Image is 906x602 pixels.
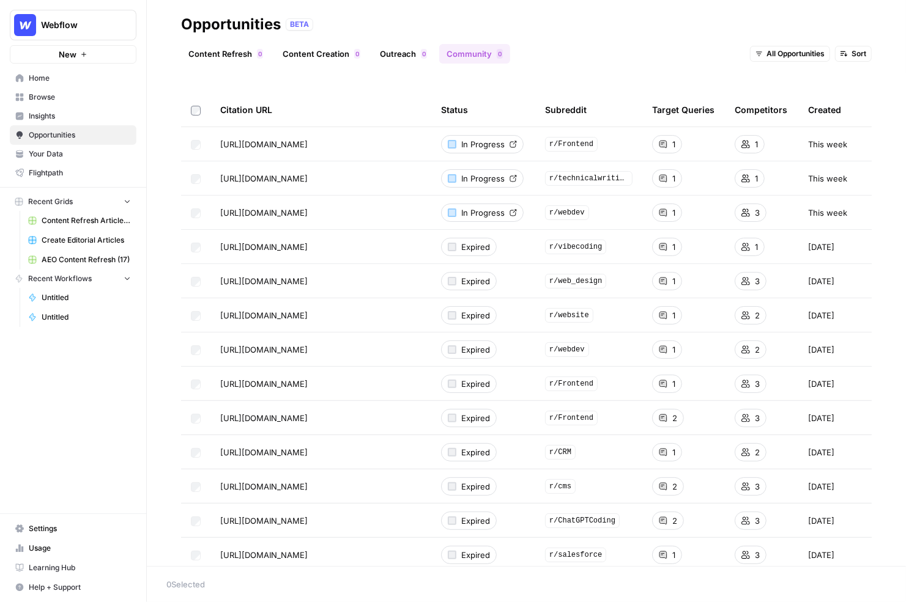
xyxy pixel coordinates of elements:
[10,538,136,558] a: Usage
[166,578,886,590] div: 0 Selected
[461,480,490,493] span: Expired
[10,125,136,145] a: Opportunities
[29,73,131,84] span: Home
[461,446,490,458] span: Expired
[23,288,136,307] a: Untitled
[29,92,131,103] span: Browse
[220,172,308,185] span: [URL][DOMAIN_NAME]
[755,446,760,458] span: 2
[672,138,675,150] span: 1
[545,240,606,254] span: r/vibecoding
[750,46,830,62] button: All Opportunities
[755,480,760,493] span: 3
[545,274,606,288] span: r/web_design
[545,205,589,220] span: r/webdev
[808,446,834,458] span: [DATE]
[14,14,36,36] img: Webflow Logo
[545,171,633,186] span: r/technicalwriting
[498,49,502,59] span: 0
[28,196,73,207] span: Recent Grids
[545,479,576,494] span: r/cms
[672,275,675,287] span: 1
[808,172,847,185] span: This week
[808,93,841,127] div: Created
[10,68,136,88] a: Home
[10,578,136,597] button: Help + Support
[461,207,505,219] span: In Progress
[373,44,434,64] a: Outreach0
[181,44,270,64] a: Content Refresh0
[220,446,308,458] span: [URL][DOMAIN_NAME]
[808,549,834,561] span: [DATE]
[497,49,503,59] div: 0
[220,207,308,219] span: [URL][DOMAIN_NAME]
[755,172,758,185] span: 1
[835,46,872,62] button: Sort
[808,275,834,287] span: [DATE]
[672,343,675,356] span: 1
[755,138,758,150] span: 1
[461,172,505,185] span: In Progress
[808,241,834,253] span: [DATE]
[808,412,834,424] span: [DATE]
[29,130,131,141] span: Opportunities
[755,207,760,219] span: 3
[10,270,136,288] button: Recent Workflows
[672,446,675,458] span: 1
[10,144,136,164] a: Your Data
[755,343,760,356] span: 2
[461,309,490,321] span: Expired
[461,241,490,253] span: Expired
[652,93,715,127] div: Target Queries
[23,211,136,230] a: Content Refresh Article (Demo Grid)
[29,167,131,178] span: Flightpath
[545,137,598,152] span: r/Frontend
[23,250,136,270] a: AEO Content Refresh (17)
[755,515,760,527] span: 3
[672,378,675,390] span: 1
[672,515,677,527] span: 2
[10,558,136,578] a: Learning Hub
[220,309,308,321] span: [URL][DOMAIN_NAME]
[461,549,490,561] span: Expired
[10,10,136,40] button: Workspace: Webflow
[808,343,834,356] span: [DATE]
[439,44,510,64] a: Community0
[42,292,131,303] span: Untitled
[220,138,308,150] span: [URL][DOMAIN_NAME]
[767,48,825,59] span: All Opportunities
[808,309,834,321] span: [DATE]
[42,215,131,226] span: Content Refresh Article (Demo Grid)
[220,275,308,287] span: [URL][DOMAIN_NAME]
[441,93,468,127] div: Status
[808,138,847,150] span: This week
[10,45,136,64] button: New
[545,376,598,391] span: r/Frontend
[672,480,677,493] span: 2
[421,49,427,59] div: 0
[10,163,136,183] a: Flightpath
[755,241,758,253] span: 1
[10,193,136,211] button: Recent Grids
[672,172,675,185] span: 1
[220,480,308,493] span: [URL][DOMAIN_NAME]
[355,49,359,59] span: 0
[545,93,587,127] div: Subreddit
[220,93,421,127] div: Citation URL
[10,106,136,126] a: Insights
[220,412,308,424] span: [URL][DOMAIN_NAME]
[461,343,490,356] span: Expired
[29,562,131,573] span: Learning Hub
[461,138,505,150] span: In Progress
[441,204,524,222] a: In Progress
[545,548,606,562] span: r/salesforce
[441,135,524,153] a: In Progress
[286,18,313,31] div: BETA
[220,549,308,561] span: [URL][DOMAIN_NAME]
[29,523,131,534] span: Settings
[545,411,598,425] span: r/Frontend
[672,241,675,253] span: 1
[29,582,131,593] span: Help + Support
[808,378,834,390] span: [DATE]
[755,378,760,390] span: 3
